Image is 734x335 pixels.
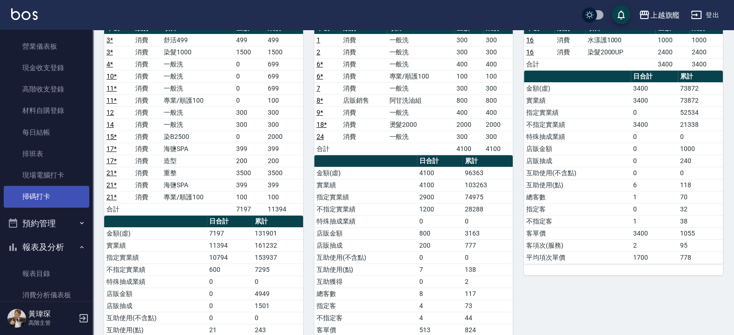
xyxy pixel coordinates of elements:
td: 消費 [341,131,387,143]
td: 153937 [252,251,303,263]
td: 103263 [463,179,513,191]
td: 1200 [417,203,463,215]
td: 3163 [463,227,513,239]
td: 互助使用(點) [314,263,417,276]
td: 不指定實業績 [524,118,630,131]
td: 0 [234,131,265,143]
td: 0 [631,203,678,215]
a: 7 [317,85,320,92]
td: 240 [678,155,723,167]
td: 21338 [678,118,723,131]
a: 營業儀表板 [4,36,89,57]
td: 2000 [454,118,483,131]
td: 3500 [265,167,303,179]
td: 3400 [655,58,689,70]
td: 7 [417,263,463,276]
td: 互助使用(點) [524,179,630,191]
td: 4 [417,300,463,312]
td: 3400 [631,94,678,106]
td: 消費 [341,58,387,70]
button: 報表及分析 [4,235,89,259]
th: 日合計 [631,71,678,83]
td: 32 [678,203,723,215]
td: 118 [678,179,723,191]
td: 一般洗 [387,34,454,46]
td: 消費 [341,46,387,58]
td: 11394 [207,239,252,251]
td: 專業/順護100 [387,70,454,82]
td: 消費 [555,46,585,58]
a: 14 [106,121,114,128]
td: 800 [454,94,483,106]
td: 專業/順護100 [161,94,233,106]
td: 300 [454,131,483,143]
td: 138 [463,263,513,276]
a: 16 [526,48,534,56]
td: 一般洗 [387,131,454,143]
td: 300 [483,82,513,94]
h5: 黃瑋琛 [28,309,76,319]
a: 1 [317,36,320,44]
td: 300 [483,131,513,143]
td: 特殊抽成業績 [524,131,630,143]
td: 0 [234,82,265,94]
td: 消費 [341,82,387,94]
td: 38 [678,215,723,227]
td: 金額(虛) [524,82,630,94]
th: 日合計 [417,155,463,167]
td: 2000 [265,131,303,143]
td: 7295 [252,263,303,276]
td: 0 [417,276,463,288]
td: 0 [463,251,513,263]
td: 一般洗 [161,118,233,131]
td: 合計 [314,143,341,155]
td: 特殊抽成業績 [104,276,207,288]
td: 不指定客 [314,312,417,324]
td: 73 [463,300,513,312]
td: 2 [463,276,513,288]
td: 200 [417,239,463,251]
td: 0 [631,131,678,143]
td: 800 [483,94,513,106]
td: 778 [678,251,723,263]
td: 1000 [678,143,723,155]
a: 掃碼打卡 [4,186,89,207]
td: 4100 [417,179,463,191]
td: 1 [631,215,678,227]
td: 4100 [454,143,483,155]
td: 96363 [463,167,513,179]
button: 上越旗艦 [635,6,683,25]
td: 染髮2000UP [585,46,656,58]
td: 實業績 [104,239,207,251]
td: 0 [207,312,252,324]
td: 一般洗 [161,58,233,70]
td: 海鹽SPA [161,143,233,155]
td: 3500 [234,167,265,179]
a: 高階收支登錄 [4,79,89,100]
td: 3400 [631,118,678,131]
td: 海鹽SPA [161,179,233,191]
td: 6 [631,179,678,191]
td: 總客數 [524,191,630,203]
td: 0 [234,70,265,82]
td: 0 [631,106,678,118]
td: 0 [207,288,252,300]
td: 2 [631,239,678,251]
td: 100 [454,70,483,82]
td: 不指定客 [524,215,630,227]
td: 100 [234,191,265,203]
td: 0 [631,143,678,155]
td: 777 [463,239,513,251]
td: 399 [265,179,303,191]
td: 1500 [265,46,303,58]
td: 店販金額 [314,227,417,239]
a: 現金收支登錄 [4,57,89,79]
td: 699 [265,70,303,82]
a: 報表目錄 [4,263,89,284]
td: 300 [483,34,513,46]
td: 消費 [133,131,162,143]
td: 消費 [133,82,162,94]
td: 300 [265,106,303,118]
button: 預約管理 [4,211,89,236]
td: 消費 [133,94,162,106]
